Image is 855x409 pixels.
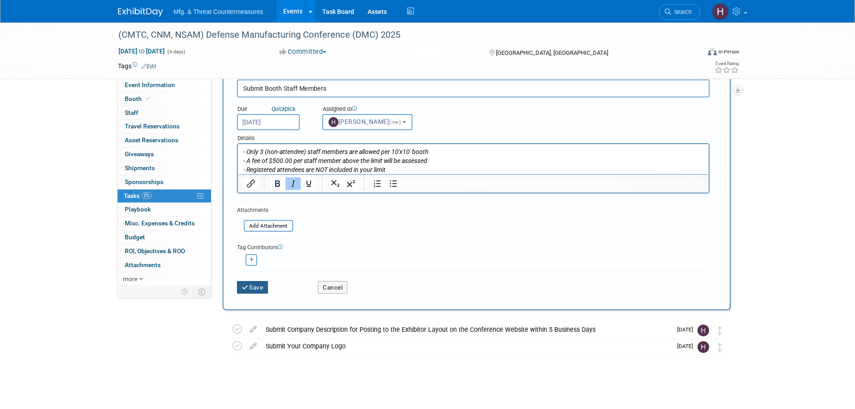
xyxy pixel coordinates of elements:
a: Asset Reservations [118,134,211,147]
span: ROI, Objectives & ROO [125,247,185,255]
span: 0% [142,192,152,199]
a: Shipments [118,162,211,175]
span: Travel Reservations [125,123,180,130]
span: Mfg. & Threat Countermeasures [174,8,263,15]
button: Cancel [318,281,347,294]
span: Event Information [125,81,175,88]
span: Search [671,9,692,15]
div: Tag Contributors [237,242,710,251]
span: to [137,48,146,55]
i: Move task [718,326,722,335]
div: In-Person [718,48,739,55]
span: [PERSON_NAME] [329,118,403,125]
span: Booth [125,95,152,102]
button: Bullet list [386,177,401,190]
a: Attachments [118,259,211,272]
div: Event Rating [715,62,739,66]
td: Personalize Event Tab Strip [177,286,193,298]
a: Sponsorships [118,176,211,189]
div: Event Format [647,47,740,60]
span: [GEOGRAPHIC_DATA], [GEOGRAPHIC_DATA] [496,49,608,56]
a: Event Information [118,79,211,92]
span: Tasks [124,192,152,199]
a: Travel Reservations [118,120,211,133]
button: [PERSON_NAME](me) [322,114,412,130]
span: [DATE] [677,343,697,349]
span: [DATE] [677,326,697,333]
button: Italic [285,177,301,190]
a: more [118,273,211,286]
a: Budget [118,231,211,244]
a: Staff [118,106,211,120]
button: Insert/edit link [243,177,259,190]
a: edit [246,325,261,334]
a: Tasks0% [118,189,211,203]
span: Misc. Expenses & Credits [125,220,195,227]
span: Playbook [125,206,151,213]
div: (CMTC, CNM, NSAM) Defense Manufacturing Conference (DMC) 2025 [115,27,687,43]
button: Subscript [328,177,343,190]
i: Move task [718,343,722,352]
i: Booth reservation complete [146,96,150,101]
button: Underline [301,177,316,190]
input: Due Date [237,114,300,130]
iframe: Rich Text Area [238,144,709,174]
a: Booth [118,92,211,106]
img: Format-Inperson.png [708,48,717,55]
span: [DATE] [DATE] [118,47,165,55]
img: Hillary Hawkins [712,3,729,20]
div: Submit Your Company Logo [261,339,672,354]
input: Name of task or a short description [237,79,710,97]
span: Staff [125,109,138,116]
span: Asset Reservations [125,136,178,144]
td: Toggle Event Tabs [193,286,211,298]
button: Save [237,281,268,294]
button: Numbered list [370,177,385,190]
span: (4 days) [167,49,185,55]
i: Quick [272,106,285,112]
img: ExhibitDay [118,8,163,17]
button: Bold [270,177,285,190]
a: Edit [141,63,156,70]
button: Committed [276,47,330,57]
div: Due [237,105,309,114]
a: Quickpick [270,105,297,113]
span: Sponsorships [125,178,163,185]
div: Assigned to [322,105,430,114]
img: Hillary Hawkins [697,341,709,353]
span: Shipments [125,164,155,172]
div: Attachments [237,207,293,214]
span: Giveaways [125,150,154,158]
span: more [123,275,137,282]
span: Attachments [125,261,161,268]
a: Search [659,4,700,20]
td: Tags [118,62,156,70]
a: ROI, Objectives & ROO [118,245,211,258]
a: Misc. Expenses & Credits [118,217,211,230]
a: edit [246,342,261,350]
a: Playbook [118,203,211,216]
div: Submit Company Description for Posting to the Exhibitor Layout on the Conference Website within 5... [261,322,672,337]
div: Details [237,130,710,143]
a: Giveaways [118,148,211,161]
img: Hillary Hawkins [697,325,709,336]
span: Budget [125,233,145,241]
button: Superscript [343,177,359,190]
span: (me) [389,119,401,125]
